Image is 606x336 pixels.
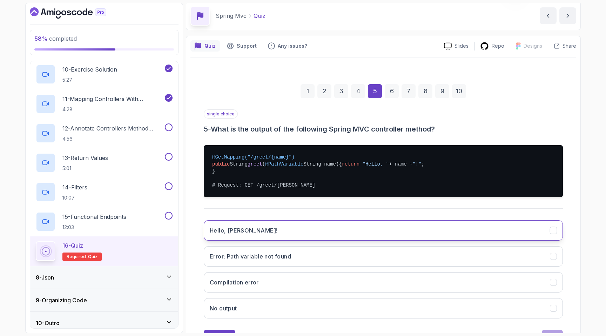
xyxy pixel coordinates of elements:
p: 4:56 [62,135,163,142]
h3: 5 - What is the output of the following Spring MVC controller method? [204,124,563,134]
div: 6 [385,84,399,98]
button: previous content [540,7,557,24]
span: "!" [412,161,421,167]
button: 13-Return Values5:01 [36,153,173,173]
p: 12 - Annotate Controllers Method Arguments [62,124,163,133]
div: 3 [334,84,348,98]
p: 10 - Exercise Solution [62,65,117,74]
button: 10-Exercise Solution5:27 [36,65,173,84]
button: 14-Filters10:07 [36,182,173,202]
p: 12:03 [62,224,126,231]
button: 8-Json [30,266,178,289]
button: 11-Mapping Controllers With @Requestmapping4:28 [36,94,173,114]
button: 15-Functional Endpoints12:03 [36,212,173,231]
button: No output [204,298,563,318]
button: 9-Organizing Code [30,289,178,311]
span: quiz [88,254,97,260]
h3: Hello, [PERSON_NAME]! [210,226,277,235]
button: 10-Outro [30,312,178,334]
span: @PathVariable [265,161,303,167]
div: 5 [368,84,382,98]
button: next content [559,7,576,24]
p: single choice [204,109,238,119]
div: 8 [418,84,432,98]
div: 9 [435,84,449,98]
p: 5:01 [62,165,108,172]
p: 10:07 [62,194,87,201]
span: public [212,161,230,167]
p: Quiz [254,12,265,20]
p: 4:28 [62,106,163,113]
h3: 10 - Outro [36,319,60,327]
button: Hello, John! [204,220,563,241]
span: Required- [67,254,88,260]
p: 15 - Functional Endpoints [62,213,126,221]
h3: Compilation error [210,278,259,287]
button: Share [548,42,576,49]
p: Spring Mvc [216,12,247,20]
button: 16-QuizRequired-quiz [36,241,173,261]
a: Slides [438,42,474,50]
h3: Error: Path variable not found [210,252,291,261]
button: quiz button [190,40,220,52]
div: 4 [351,84,365,98]
p: 11 - Mapping Controllers With @Requestmapping [62,95,163,103]
span: 58 % [34,35,48,42]
p: 13 - Return Values [62,154,108,162]
p: 5:27 [62,76,117,83]
p: 16 - Quiz [62,241,83,250]
p: 14 - Filters [62,183,87,191]
span: return [342,161,359,167]
div: 10 [452,84,466,98]
p: Repo [492,42,504,49]
p: Share [563,42,576,49]
p: Slides [454,42,469,49]
span: @GetMapping("/greet/{name}") [212,154,295,160]
p: Quiz [204,42,216,49]
a: Dashboard [30,7,122,19]
button: Error: Path variable not found [204,246,563,267]
span: "Hello, " [363,161,389,167]
button: Compilation error [204,272,563,293]
p: Support [237,42,257,49]
span: greet [248,161,262,167]
a: Repo [474,42,510,51]
pre: String { + name + ; } # Request: GET /greet/[PERSON_NAME] [204,145,563,197]
span: completed [34,35,77,42]
button: 12-Annotate Controllers Method Arguments4:56 [36,123,173,143]
button: Support button [223,40,261,52]
div: 1 [301,84,315,98]
p: Any issues? [278,42,307,49]
h3: 9 - Organizing Code [36,296,87,304]
h3: No output [210,304,237,313]
div: 7 [402,84,416,98]
span: ( String name) [262,161,339,167]
button: Feedback button [264,40,311,52]
h3: 8 - Json [36,273,54,282]
p: Designs [524,42,542,49]
div: 2 [317,84,331,98]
